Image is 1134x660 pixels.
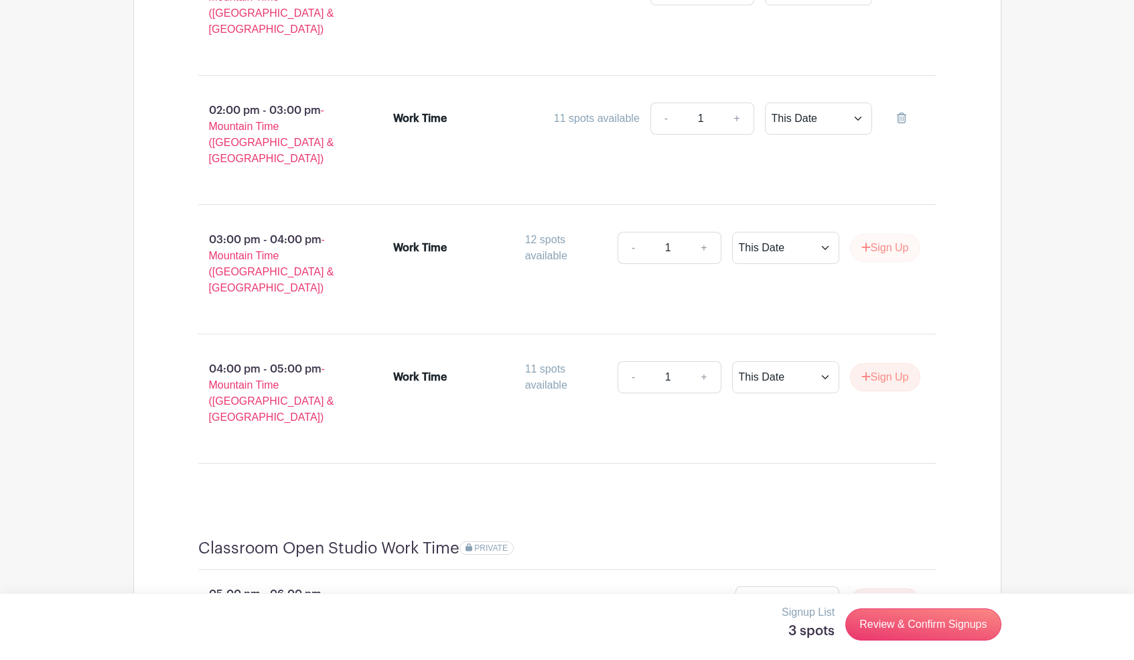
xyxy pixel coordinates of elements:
p: Signup List [782,604,835,620]
a: - [735,586,766,618]
div: Work Time [393,111,447,127]
div: Work Time [393,369,447,385]
div: 11 spots available [525,361,607,393]
span: - Mountain Time ([GEOGRAPHIC_DATA] & [GEOGRAPHIC_DATA]) [209,363,334,423]
a: + [687,232,721,264]
p: 04:00 pm - 05:00 pm [177,356,372,431]
a: + [805,586,839,618]
a: - [650,103,681,135]
h4: Classroom Open Studio Work Time [198,539,459,558]
button: Sign Up [850,234,920,262]
p: 05:00 pm - 06:00 pm [177,581,372,656]
button: Sign Up [850,588,920,616]
a: Review & Confirm Signups [845,608,1001,641]
div: 12 spots available [525,232,607,264]
span: - Mountain Time ([GEOGRAPHIC_DATA] & [GEOGRAPHIC_DATA]) [209,105,334,164]
div: Work Time [393,240,447,256]
p: 02:00 pm - 03:00 pm [177,97,372,172]
a: - [618,232,648,264]
div: 11 spots available [554,111,640,127]
span: - Mountain Time ([GEOGRAPHIC_DATA] & [GEOGRAPHIC_DATA]) [209,234,334,293]
span: PRIVATE [474,543,508,553]
a: - [618,361,648,393]
h5: 3 spots [782,623,835,639]
button: Sign Up [850,363,920,391]
a: + [720,103,754,135]
p: 03:00 pm - 04:00 pm [177,226,372,302]
a: + [687,361,721,393]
